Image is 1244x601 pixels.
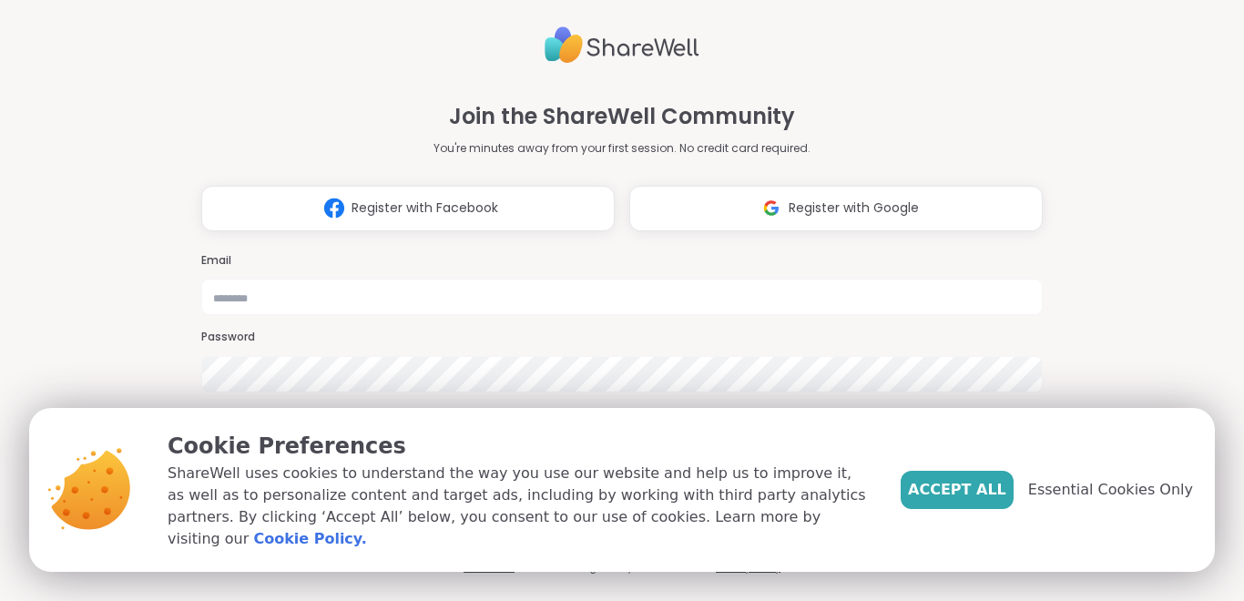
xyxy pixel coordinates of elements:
[317,191,352,225] img: ShareWell Logomark
[545,19,699,71] img: ShareWell Logo
[1028,479,1193,501] span: Essential Cookies Only
[201,253,1043,269] h3: Email
[168,463,872,550] p: ShareWell uses cookies to understand the way you use our website and help us to improve it, as we...
[201,330,1043,345] h3: Password
[901,471,1014,509] button: Accept All
[201,186,615,231] button: Register with Facebook
[253,528,366,550] a: Cookie Policy.
[789,199,919,218] span: Register with Google
[629,186,1043,231] button: Register with Google
[352,199,498,218] span: Register with Facebook
[449,100,795,133] h1: Join the ShareWell Community
[433,140,811,157] p: You're minutes away from your first session. No credit card required.
[168,430,872,463] p: Cookie Preferences
[908,479,1006,501] span: Accept All
[754,191,789,225] img: ShareWell Logomark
